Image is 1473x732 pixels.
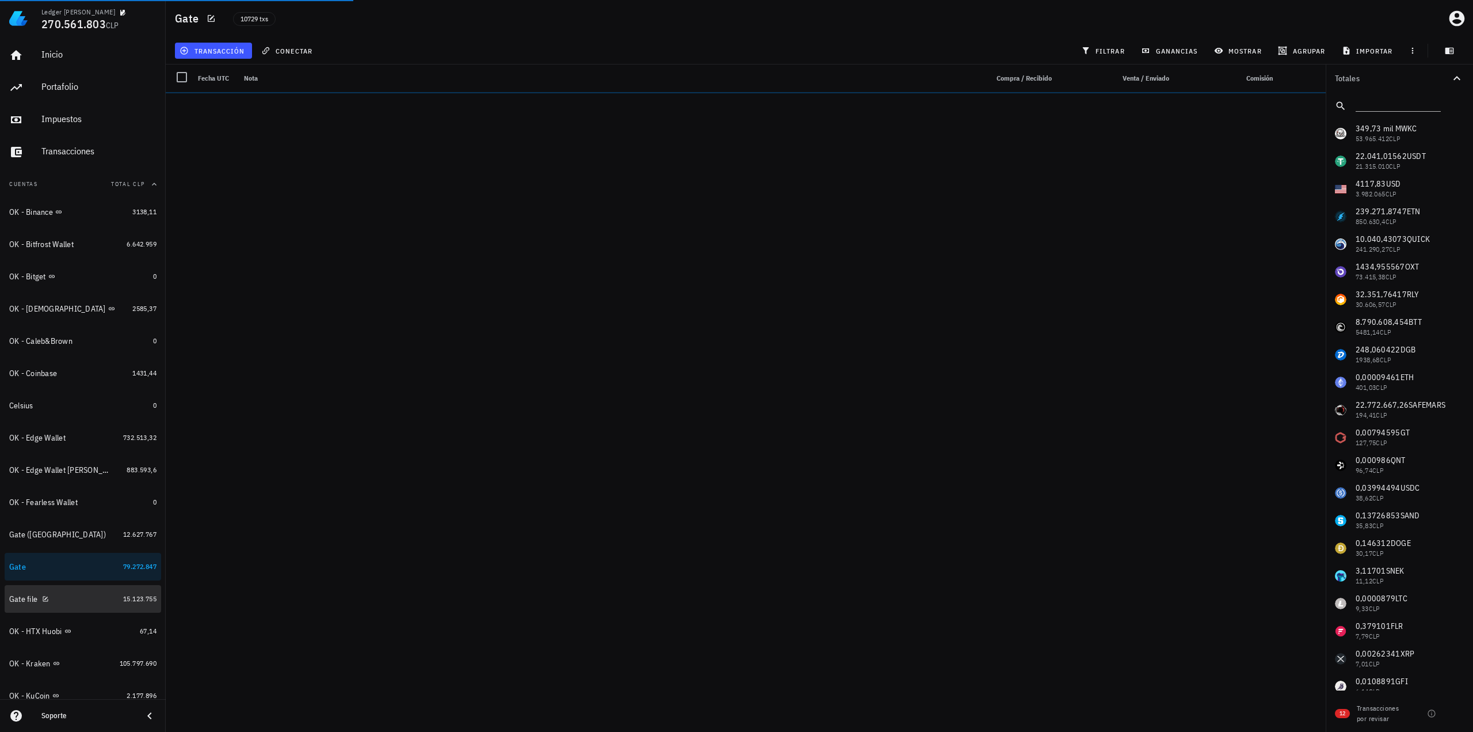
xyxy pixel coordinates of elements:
[41,7,115,17] div: Ledger [PERSON_NAME]
[9,401,33,411] div: Celsius
[5,41,161,69] a: Inicio
[5,553,161,581] a: Gate 79.272.847
[5,424,161,452] a: OK - Edge Wallet 732.513,32
[41,146,157,157] div: Transacciones
[9,594,37,604] div: Gate file
[5,106,161,134] a: Impuestos
[175,43,252,59] button: transacción
[127,465,157,474] span: 883.593,6
[239,65,983,92] div: Nota
[9,240,74,249] div: OK - Bitfrost Wallet
[5,170,161,198] button: CuentasTotal CLP
[9,272,46,282] div: OK - Bitget
[1195,65,1277,92] div: Comisión
[5,230,161,258] a: OK - Bitfrost Wallet 6.642.959
[41,81,157,92] div: Portafolio
[153,401,157,409] span: 0
[1335,74,1450,82] div: Totales
[123,433,157,442] span: 732.513,32
[1340,709,1345,718] span: 12
[153,336,157,345] span: 0
[123,594,157,603] span: 15.123.755
[41,16,106,32] span: 270.561.803
[5,488,161,516] a: OK - Fearless Wallet 0
[1246,74,1273,82] span: Comisión
[997,74,1052,82] span: Compra / Recibido
[1143,46,1197,55] span: ganancias
[132,369,157,377] span: 1431,44
[5,617,161,645] a: OK - HTX Huobi 67,14
[198,74,229,82] span: Fecha UTC
[106,20,119,31] span: CLP
[5,521,161,548] a: Gate ([GEOGRAPHIC_DATA]) 12.627.767
[9,627,62,636] div: OK - HTX Huobi
[983,65,1056,92] div: Compra / Recibido
[9,9,28,28] img: LedgiFi
[257,43,320,59] button: conectar
[9,336,72,346] div: OK - Caleb&Brown
[1357,703,1405,724] div: Transacciones por revisar
[9,530,106,540] div: Gate ([GEOGRAPHIC_DATA])
[153,272,157,280] span: 0
[9,691,50,701] div: OK - KuCoin
[5,456,161,484] a: OK - Edge Wallet [PERSON_NAME] 883.593,6
[140,627,157,635] span: 67,14
[1337,43,1400,59] button: importar
[41,113,157,124] div: Impuestos
[41,711,133,720] div: Soporte
[1209,43,1269,59] button: mostrar
[111,180,145,188] span: Total CLP
[182,46,245,55] span: transacción
[5,392,161,419] a: Celsius 0
[9,304,106,314] div: OK - [DEMOGRAPHIC_DATA]
[5,295,161,323] a: OK - [DEMOGRAPHIC_DATA] 2585,37
[5,327,161,355] a: OK - Caleb&Brown 0
[127,240,157,248] span: 6.642.959
[9,433,66,443] div: OK - Edge Wallet
[1100,65,1174,92] div: Venta / Enviado
[1280,46,1325,55] span: agrupar
[1216,46,1262,55] span: mostrar
[1077,43,1132,59] button: filtrar
[9,465,110,475] div: OK - Edge Wallet [PERSON_NAME]
[123,562,157,571] span: 79.272.847
[5,74,161,101] a: Portafolio
[1344,46,1393,55] span: importar
[1326,65,1473,92] button: Totales
[5,682,161,710] a: OK - KuCoin 2.177.896
[9,207,53,217] div: OK - Binance
[5,585,161,613] a: Gate file 15.123.755
[1273,43,1332,59] button: agrupar
[244,74,258,82] span: Nota
[5,138,161,166] a: Transacciones
[1123,74,1169,82] span: Venta / Enviado
[5,359,161,387] a: OK - Coinbase 1431,44
[9,369,57,378] div: OK - Coinbase
[193,65,239,92] div: Fecha UTC
[175,9,203,28] h1: Gate
[9,498,78,507] div: OK - Fearless Wallet
[127,691,157,700] span: 2.177.896
[9,659,51,669] div: OK - Kraken
[132,207,157,216] span: 3138,11
[241,13,268,25] span: 10729 txs
[5,650,161,677] a: OK - Kraken 105.797.690
[153,498,157,506] span: 0
[1136,43,1205,59] button: ganancias
[123,530,157,538] span: 12.627.767
[9,562,26,572] div: Gate
[120,659,157,667] span: 105.797.690
[1083,46,1125,55] span: filtrar
[5,263,161,290] a: OK - Bitget 0
[132,304,157,313] span: 2585,37
[41,49,157,60] div: Inicio
[264,46,312,55] span: conectar
[5,198,161,226] a: OK - Binance 3138,11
